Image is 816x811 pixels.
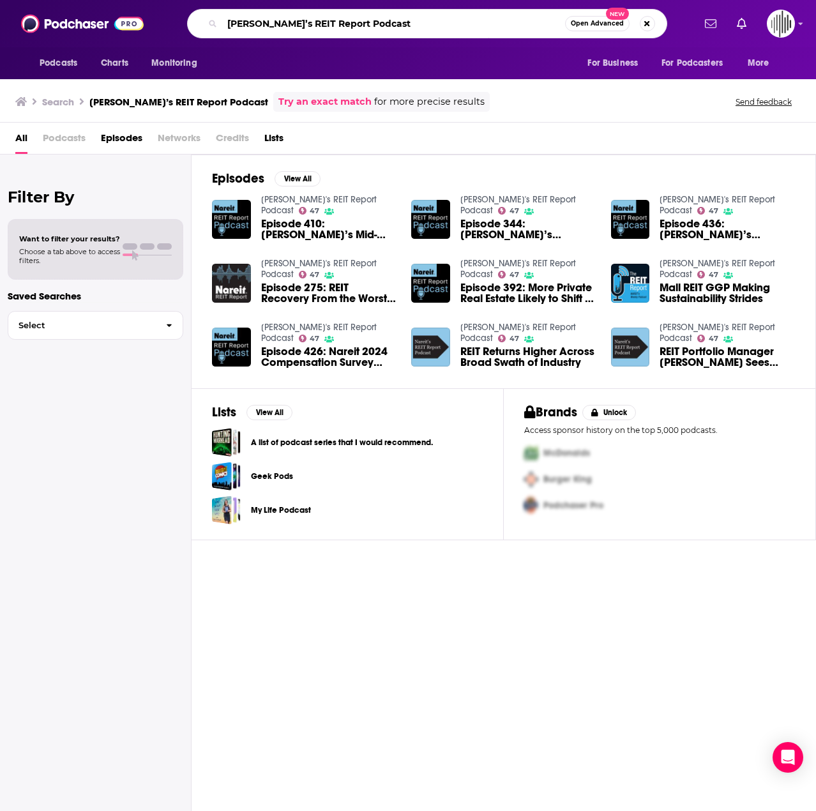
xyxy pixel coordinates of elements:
span: Charts [101,54,128,72]
a: Episode 410: Nareit’s Mid-Year Outlook Highlights Strong REIT Operational Performance [261,218,397,240]
a: Nareit's REIT Report Podcast [660,258,775,280]
a: Episode 436: Nareit’s Abby McCarthy on the Benefits REITs Offer to Investment Portfolios [660,218,795,240]
button: Open AdvancedNew [565,16,630,31]
a: My Life Podcast [212,496,241,524]
button: open menu [739,51,785,75]
span: 47 [709,336,718,342]
a: Charts [93,51,136,75]
a: Episode 344: Nareit’s Ayris Scales says REITs Undertaking “Critical” Work to Better Reflect Diver... [460,218,596,240]
a: Nareit's REIT Report Podcast [660,194,775,216]
span: REIT Portfolio Manager [PERSON_NAME] Sees Inflection Point in Same-Store NOI [660,346,795,368]
span: 47 [310,272,319,278]
span: For Business [587,54,638,72]
span: Episode 392: More Private Real Estate Likely to Shift to Public Over Time: [PERSON_NAME]’s [PERSO... [460,282,596,304]
span: Podchaser Pro [543,500,603,511]
a: REIT Portfolio Manager Steve Brown Sees Inflection Point in Same-Store NOI [660,346,795,368]
span: 47 [310,336,319,342]
a: A list of podcast series that I would recommend. [251,436,433,450]
span: 47 [510,336,519,342]
h2: Lists [212,404,236,420]
a: Nareit's REIT Report Podcast [261,258,377,280]
img: REIT Returns Higher Across Broad Swath of Industry [411,328,450,367]
button: open menu [142,51,213,75]
p: Saved Searches [8,290,183,302]
span: Logged in as gpg2 [767,10,795,38]
span: 47 [510,272,519,278]
a: Geek Pods [251,469,293,483]
img: Episode 392: More Private Real Estate Likely to Shift to Public Over Time: Nareit’s Tony Edwards [411,264,450,303]
a: Mall REIT GGP Making Sustainability Strides [611,264,650,303]
img: User Profile [767,10,795,38]
span: McDonalds [543,448,590,459]
span: New [606,8,629,20]
img: Episode 426: Nareit 2024 Compensation Survey Shows Voluntary Turnover Fluidity Starting to Stabilize [212,328,251,367]
span: Networks [158,128,200,154]
a: Episodes [101,128,142,154]
a: Show notifications dropdown [700,13,722,34]
input: Search podcasts, credits, & more... [222,13,565,34]
img: Second Pro Logo [519,466,543,492]
a: 47 [498,271,519,278]
a: 47 [498,335,519,342]
a: Geek Pods [212,462,241,490]
a: 47 [299,207,320,215]
a: 47 [299,335,320,342]
span: Podcasts [43,128,86,154]
a: Nareit's REIT Report Podcast [460,322,576,344]
a: Nareit's REIT Report Podcast [660,322,775,344]
a: REIT Returns Higher Across Broad Swath of Industry [460,346,596,368]
span: Podcasts [40,54,77,72]
p: Access sponsor history on the top 5,000 podcasts. [524,425,795,435]
span: Episode 436: [PERSON_NAME]’s [PERSON_NAME] on the Benefits REITs Offer to Investment Portfolios [660,218,795,240]
h2: Filter By [8,188,183,206]
a: All [15,128,27,154]
span: 47 [709,272,718,278]
a: Episode 275: REIT Recovery From the Worst of the Pandemic Underway, Nareit T-Tracker Shows [261,282,397,304]
span: Episode 344: [PERSON_NAME]’s [PERSON_NAME] says REITs Undertaking “Critical” Work to Better Refle... [460,218,596,240]
span: More [748,54,769,72]
button: Unlock [582,405,637,420]
img: Podchaser - Follow, Share and Rate Podcasts [21,11,144,36]
span: Credits [216,128,249,154]
div: Search podcasts, credits, & more... [187,9,667,38]
span: 47 [310,208,319,214]
h2: Brands [524,404,577,420]
a: Mall REIT GGP Making Sustainability Strides [660,282,795,304]
a: 47 [498,207,519,215]
button: Show profile menu [767,10,795,38]
span: Want to filter your results? [19,234,120,243]
a: Nareit's REIT Report Podcast [261,322,377,344]
a: Lists [264,128,283,154]
a: Show notifications dropdown [732,13,752,34]
img: Third Pro Logo [519,492,543,519]
button: View All [246,405,292,420]
a: Episode 426: Nareit 2024 Compensation Survey Shows Voluntary Turnover Fluidity Starting to Stabilize [261,346,397,368]
a: Nareit's REIT Report Podcast [460,258,576,280]
img: Episode 410: Nareit’s Mid-Year Outlook Highlights Strong REIT Operational Performance [212,200,251,239]
button: open menu [31,51,94,75]
img: Episode 275: REIT Recovery From the Worst of the Pandemic Underway, Nareit T-Tracker Shows [212,264,251,303]
img: Episode 436: Nareit’s Abby McCarthy on the Benefits REITs Offer to Investment Portfolios [611,200,650,239]
button: Send feedback [732,96,796,107]
h2: Episodes [212,171,264,186]
a: A list of podcast series that I would recommend. [212,428,241,457]
div: Open Intercom Messenger [773,742,803,773]
a: Try an exact match [278,95,372,109]
img: REIT Portfolio Manager Steve Brown Sees Inflection Point in Same-Store NOI [611,328,650,367]
img: Episode 344: Nareit’s Ayris Scales says REITs Undertaking “Critical” Work to Better Reflect Diver... [411,200,450,239]
span: Open Advanced [571,20,624,27]
a: My Life Podcast [251,503,311,517]
button: open menu [578,51,654,75]
a: Episode 392: More Private Real Estate Likely to Shift to Public Over Time: Nareit’s Tony Edwards [460,282,596,304]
